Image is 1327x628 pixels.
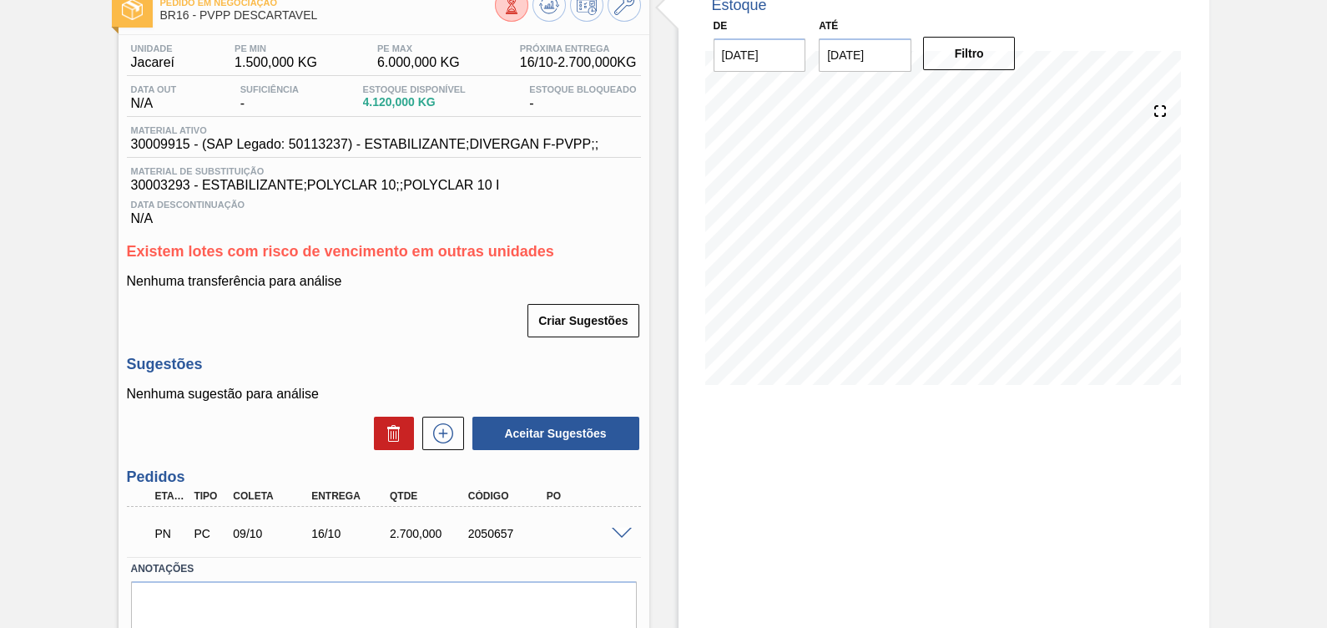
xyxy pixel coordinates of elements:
[714,38,806,72] input: dd/mm/yyyy
[160,9,495,22] span: BR16 - PVPP DESCARTAVEL
[235,55,317,70] span: 1.500,000 KG
[127,356,641,373] h3: Sugestões
[819,38,911,72] input: dd/mm/yyyy
[131,137,599,152] span: 30009915 - (SAP Legado: 50113237) - ESTABILIZANTE;DIVERGAN F-PVPP;;
[240,84,299,94] span: Suficiência
[131,557,637,581] label: Anotações
[464,415,641,452] div: Aceitar Sugestões
[229,527,315,540] div: 09/10/2025
[131,166,637,176] span: Material de Substituição
[127,274,641,289] p: Nenhuma transferência para análise
[236,84,303,111] div: -
[307,527,393,540] div: 16/10/2025
[529,84,636,94] span: Estoque Bloqueado
[155,527,186,540] p: PN
[235,43,317,53] span: PE MIN
[151,490,190,502] div: Etapa
[189,527,229,540] div: Pedido de Compra
[131,84,177,94] span: Data out
[525,84,640,111] div: -
[127,193,641,226] div: N/A
[307,490,393,502] div: Entrega
[714,20,728,32] label: De
[520,43,637,53] span: Próxima Entrega
[131,125,599,135] span: Material ativo
[520,55,637,70] span: 16/10 - 2.700,000 KG
[127,243,554,260] span: Existem lotes com risco de vencimento em outras unidades
[464,527,550,540] div: 2050657
[363,84,466,94] span: Estoque Disponível
[229,490,315,502] div: Coleta
[151,515,190,552] div: Pedido em Negociação
[131,200,637,210] span: Data Descontinuação
[363,96,466,109] span: 4.120,000 KG
[819,20,838,32] label: Até
[377,55,460,70] span: 6.000,000 KG
[131,178,637,193] span: 30003293 - ESTABILIZANTE;POLYCLAR 10;;POLYCLAR 10 I
[527,304,638,337] button: Criar Sugestões
[414,417,464,450] div: Nova sugestão
[472,417,639,450] button: Aceitar Sugestões
[127,84,181,111] div: N/A
[386,490,472,502] div: Qtde
[542,490,628,502] div: PO
[529,302,640,339] div: Criar Sugestões
[189,490,229,502] div: Tipo
[377,43,460,53] span: PE MAX
[131,43,174,53] span: Unidade
[923,37,1016,70] button: Filtro
[386,527,472,540] div: 2.700,000
[464,490,550,502] div: Código
[127,468,641,486] h3: Pedidos
[366,417,414,450] div: Excluir Sugestões
[127,387,641,402] p: Nenhuma sugestão para análise
[131,55,174,70] span: Jacareí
